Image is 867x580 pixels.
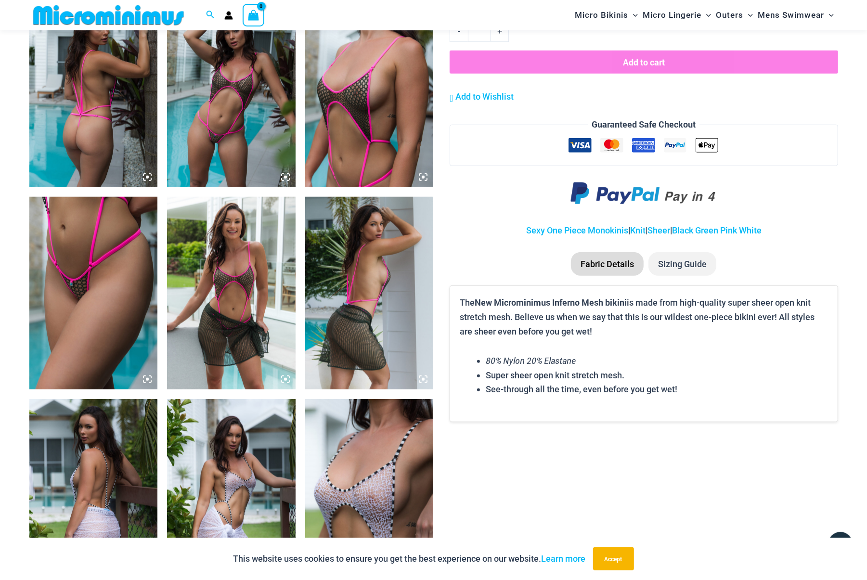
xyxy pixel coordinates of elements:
[743,3,753,27] span: Menu Toggle
[450,90,514,104] a: Add to Wishlist
[647,225,670,235] a: Sheer
[640,3,713,27] a: Micro LingerieMenu ToggleMenu Toggle
[572,3,640,27] a: Micro BikinisMenu ToggleMenu Toggle
[167,197,296,389] img: Inferno Mesh Olive Fuchsia 8561 One Piece St Martin Khaki 5996 Sarong
[824,3,834,27] span: Menu Toggle
[672,225,693,235] a: Black
[755,3,836,27] a: Mens SwimwearMenu ToggleMenu Toggle
[29,4,188,26] img: MM SHOP LOGO FLAT
[571,252,644,276] li: Fabric Details
[486,368,828,383] li: Super sheer open knit stretch mesh.
[305,197,434,389] img: Inferno Mesh Olive Fuchsia 8561 One Piece St Martin Khaki 5996 Sarong
[486,382,828,397] li: See-through all the time, even before you get wet!
[450,51,838,74] button: Add to cart
[643,3,701,27] span: Micro Lingerie
[233,552,586,566] p: This website uses cookies to ensure you get the best experience on our website.
[491,21,509,41] a: +
[720,225,737,235] a: Pink
[450,223,838,238] p: | | |
[758,3,824,27] span: Mens Swimwear
[716,3,743,27] span: Outers
[593,547,634,570] button: Accept
[713,3,755,27] a: OutersMenu ToggleMenu Toggle
[526,225,628,235] a: Sexy One Piece Monokinis
[29,197,158,389] img: Inferno Mesh Olive Fuchsia 8561 One Piece
[701,3,711,27] span: Menu Toggle
[571,1,838,29] nav: Site Navigation
[468,21,491,41] input: Product quantity
[648,252,716,276] li: Sizing Guide
[628,3,638,27] span: Menu Toggle
[542,554,586,564] a: Learn more
[224,11,233,20] a: Account icon link
[575,3,628,27] span: Micro Bikinis
[630,225,646,235] a: Knit
[475,296,627,308] b: New Microminimus Inferno Mesh bikini
[460,296,828,338] p: The is made from high-quality super sheer open knit stretch mesh. Believe us when we say that thi...
[455,91,514,102] span: Add to Wishlist
[206,9,215,21] a: Search icon link
[243,4,265,26] a: View Shopping Cart, empty
[695,225,718,235] a: Green
[486,355,576,366] em: 80% Nylon 20% Elastane
[739,225,762,235] a: White
[588,117,699,132] legend: Guaranteed Safe Checkout
[450,21,468,41] a: -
